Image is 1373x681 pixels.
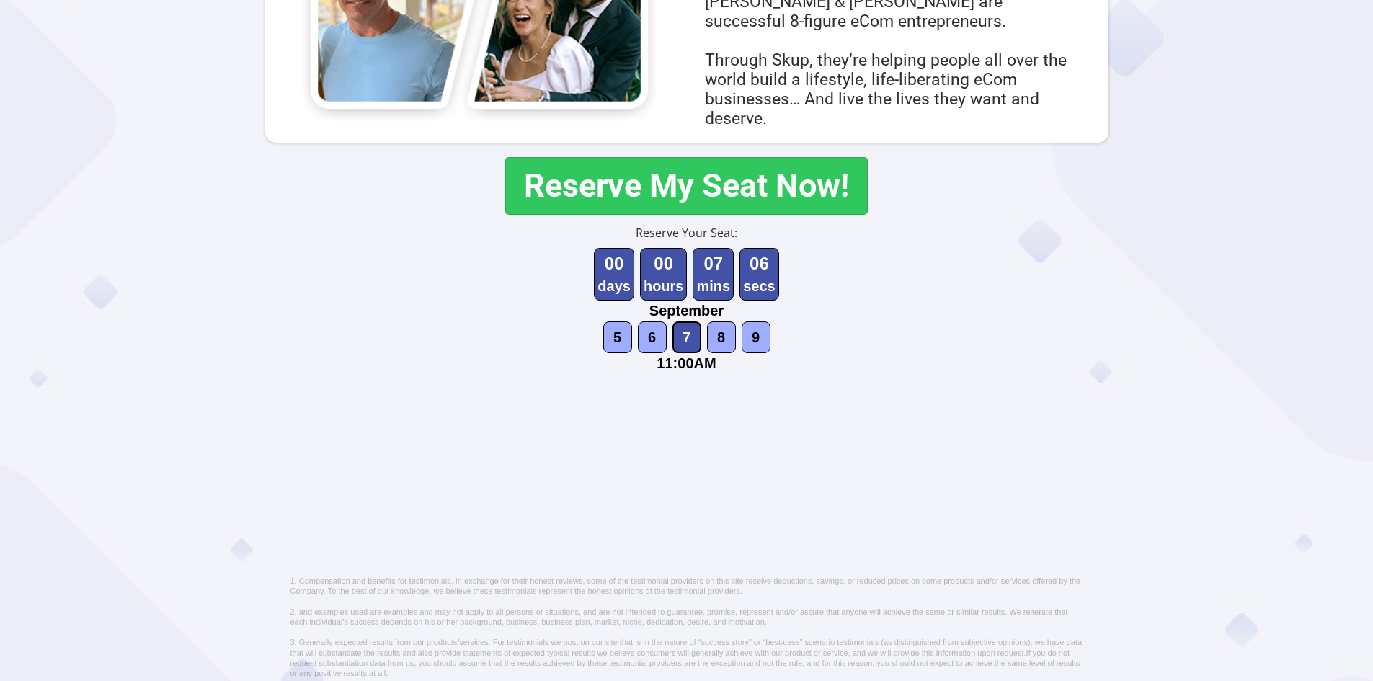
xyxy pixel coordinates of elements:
div: 8 [707,321,736,354]
div: days [597,276,631,297]
div: Reserve Your Seat: [430,226,943,241]
div: 2. and examples used are examples and may not apply to all persons or situations, and are not int... [290,607,1083,628]
div: Through Skup, they’re helping people all over the world build a lifestyle, life-liberating eCom b... [705,50,1083,128]
div: 00 [644,252,684,276]
div: hours [644,276,684,297]
div: 07 [696,252,730,276]
div: 11:00AM [657,353,716,374]
button: Reserve My Seat Now! [505,157,868,215]
div: 7 [672,321,701,354]
div: 5 [603,321,632,354]
div: 6 [638,321,667,354]
iframe: Chat Widget [1301,612,1373,681]
div: mins [696,276,730,297]
div: 9 [742,321,770,354]
div: 3. Generally expected results from our products/services. For testimonials we post on our site th... [290,637,1083,678]
div: September [649,301,724,321]
div: secs [743,276,776,297]
div: 00 [597,252,631,276]
div: 06 [743,252,776,276]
